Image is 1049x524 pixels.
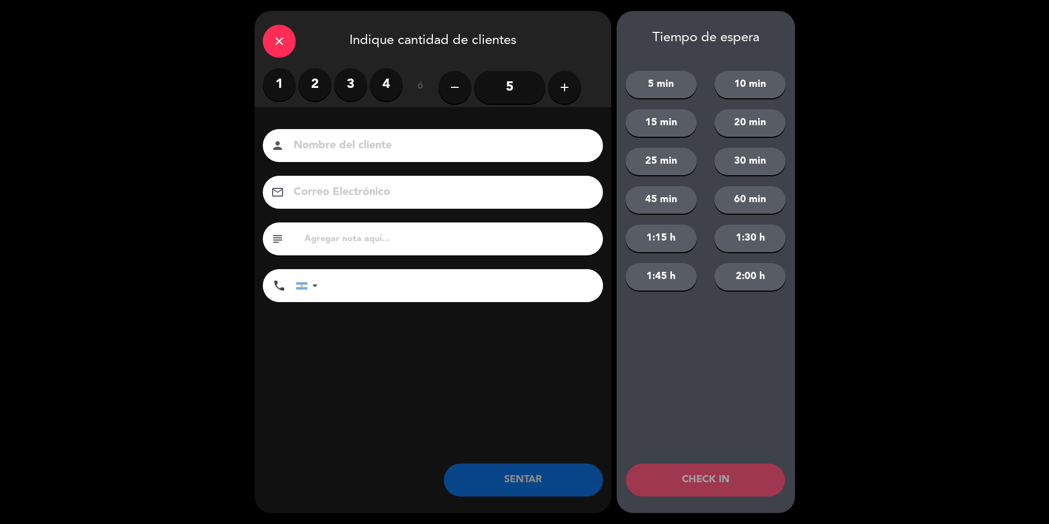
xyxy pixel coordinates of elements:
label: 2 [298,68,331,101]
button: 1:15 h [625,225,697,252]
div: ó [403,68,438,107]
div: Indique cantidad de clientes [255,11,611,68]
div: Tiempo de espera [617,30,795,46]
label: 1 [263,68,296,101]
button: remove [438,71,471,104]
input: Correo Electrónico [292,183,589,202]
button: 15 min [625,109,697,137]
i: subject [271,232,284,246]
button: 30 min [714,148,786,175]
button: add [548,71,581,104]
input: Agregar nota aquí... [303,231,595,247]
button: 60 min [714,186,786,214]
button: SENTAR [444,464,603,497]
button: 1:45 h [625,263,697,291]
label: 3 [334,68,367,101]
i: close [273,35,286,48]
label: 4 [370,68,403,101]
button: 10 min [714,71,786,98]
button: 20 min [714,109,786,137]
div: Argentina: +54 [296,270,322,302]
input: Nombre del cliente [292,136,589,155]
i: email [271,186,284,199]
i: remove [448,81,461,94]
button: 25 min [625,148,697,175]
button: CHECK IN [626,464,785,497]
i: person [271,139,284,152]
button: 45 min [625,186,697,214]
i: phone [273,279,286,292]
i: add [558,81,571,94]
button: 5 min [625,71,697,98]
button: 1:30 h [714,225,786,252]
button: 2:00 h [714,263,786,291]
